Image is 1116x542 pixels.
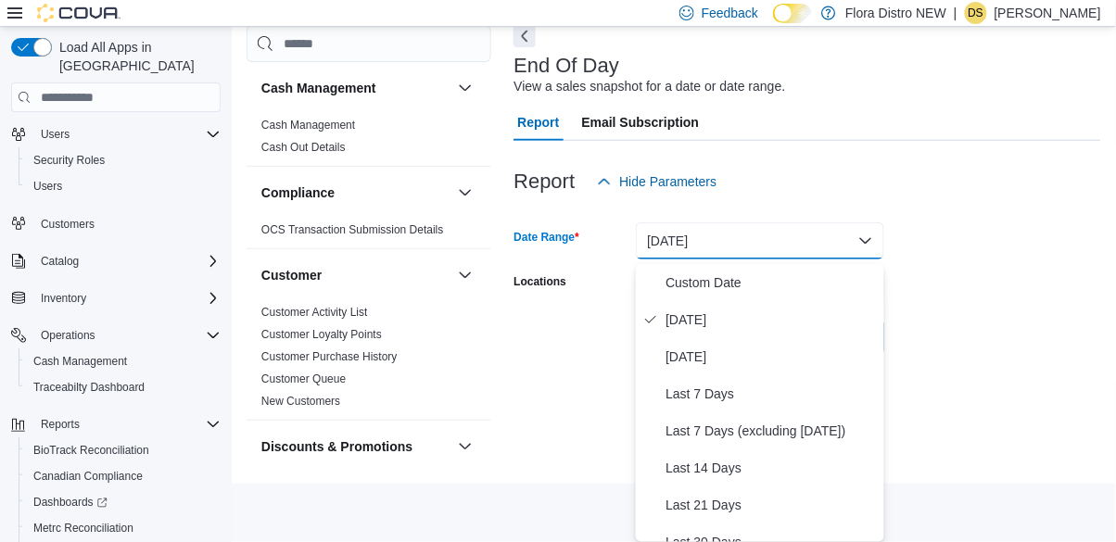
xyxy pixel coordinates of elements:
button: Compliance [261,183,450,202]
span: Canadian Compliance [26,465,221,487]
button: Next [514,25,536,47]
span: Customer Loyalty Points [261,327,382,342]
button: Traceabilty Dashboard [19,374,228,400]
button: Metrc Reconciliation [19,515,228,541]
a: Cash Management [261,119,355,132]
span: Canadian Compliance [33,469,143,484]
span: Dashboards [26,491,221,513]
span: Cash Management [26,350,221,372]
button: [DATE] [636,222,884,259]
a: Customer Loyalty Points [261,328,382,341]
label: Date Range [514,230,579,245]
button: Compliance [454,182,476,204]
span: Customer Queue [261,372,346,386]
div: Cash Management [247,114,491,166]
span: Inventory [41,291,86,306]
button: Discounts & Promotions [454,435,476,458]
button: Cash Management [261,79,450,97]
a: Customer Purchase History [261,350,398,363]
span: Security Roles [26,149,221,171]
span: Dark Mode [773,23,774,24]
button: Hide Parameters [590,163,724,200]
span: Metrc Reconciliation [33,521,133,536]
h3: End Of Day [514,55,619,77]
button: Canadian Compliance [19,463,228,489]
button: Users [19,173,228,199]
p: Flora Distro NEW [845,2,946,24]
span: BioTrack Reconciliation [33,443,149,458]
button: Users [4,121,228,147]
span: Metrc Reconciliation [26,517,221,539]
button: Inventory [4,285,228,311]
span: Last 14 Days [666,457,877,479]
a: Canadian Compliance [26,465,150,487]
button: Catalog [4,248,228,274]
span: Last 21 Days [666,494,877,516]
span: OCS Transaction Submission Details [261,222,444,237]
a: BioTrack Reconciliation [26,439,157,461]
button: Security Roles [19,147,228,173]
span: Traceabilty Dashboard [33,380,145,395]
button: Customer [454,264,476,286]
span: Report [517,104,559,141]
span: Reports [41,417,80,432]
div: Compliance [247,219,491,248]
button: Operations [4,322,228,348]
img: Cova [37,4,120,22]
span: Customers [41,217,95,232]
a: Cash Out Details [261,141,346,154]
span: Load All Apps in [GEOGRAPHIC_DATA] [52,38,221,75]
input: Dark Mode [773,4,812,23]
span: Users [33,123,221,145]
p: | [954,2,957,24]
span: Last 7 Days (excluding [DATE]) [666,420,877,442]
p: [PERSON_NAME] [995,2,1101,24]
div: Customer [247,301,491,420]
span: Operations [41,328,95,343]
span: Reports [33,413,221,435]
span: BioTrack Reconciliation [26,439,221,461]
a: OCS Transaction Submission Details [261,223,444,236]
span: Inventory [33,287,221,309]
a: Users [26,175,70,197]
span: Catalog [33,250,221,272]
a: Traceabilty Dashboard [26,376,152,398]
label: Locations [514,274,566,289]
span: Customer Purchase History [261,349,398,364]
span: Email Subscription [582,104,700,141]
span: Security Roles [33,153,105,168]
span: Users [26,175,221,197]
span: Last 7 Days [666,383,877,405]
a: Cash Management [26,350,134,372]
span: [DATE] [666,309,877,331]
span: Cash Management [261,118,355,132]
h3: Discounts & Promotions [261,437,412,456]
span: Operations [33,324,221,347]
span: Traceabilty Dashboard [26,376,221,398]
span: Customers [33,212,221,235]
button: Customers [4,210,228,237]
a: Dashboards [26,491,115,513]
h3: Cash Management [261,79,376,97]
span: Hide Parameters [619,172,717,191]
span: Feedback [702,4,758,22]
span: Cash Out Details [261,140,346,155]
a: Metrc Reconciliation [26,517,141,539]
span: DS [969,2,984,24]
span: Customer Activity List [261,305,368,320]
div: View a sales snapshot for a date or date range. [514,77,785,96]
button: BioTrack Reconciliation [19,437,228,463]
h3: Customer [261,266,322,284]
a: Customer Queue [261,372,346,385]
span: Catalog [41,254,79,269]
a: Security Roles [26,149,112,171]
span: New Customers [261,394,340,409]
button: Reports [33,413,87,435]
a: Dashboards [19,489,228,515]
span: Users [33,179,62,194]
span: [DATE] [666,346,877,368]
button: Operations [33,324,103,347]
div: Select listbox [636,264,884,542]
button: Reports [4,411,228,437]
h3: Report [514,170,575,193]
